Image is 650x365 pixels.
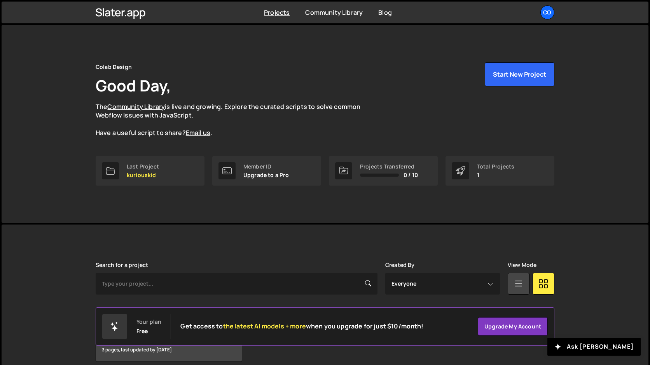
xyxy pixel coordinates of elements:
a: Community Library [305,8,363,17]
div: Colab Design [96,62,132,72]
div: Projects Transferred [360,163,418,170]
div: Your plan [136,319,161,325]
span: the latest AI models + more [223,322,306,330]
h2: Get access to when you upgrade for just $10/month! [180,323,423,330]
label: Created By [385,262,415,268]
a: Community Library [107,102,165,111]
a: Co [540,5,554,19]
h1: Good Day, [96,75,171,96]
p: 1 [477,172,514,178]
div: Total Projects [477,163,514,170]
button: Start New Project [485,62,554,86]
span: 0 / 10 [404,172,418,178]
div: Member ID [243,163,289,170]
p: Upgrade to a Pro [243,172,289,178]
div: Free [136,328,148,334]
label: View Mode [508,262,536,268]
input: Type your project... [96,273,377,295]
label: Search for a project [96,262,148,268]
a: Blog [378,8,392,17]
div: Last Project [127,163,159,170]
div: 3 pages, last updated by [DATE] [96,338,242,361]
a: Email us [186,128,210,137]
p: kuriouskid [127,172,159,178]
a: Projects [264,8,290,17]
button: Ask [PERSON_NAME] [547,338,641,356]
a: Upgrade my account [478,317,548,336]
p: The is live and growing. Explore the curated scripts to solve common Webflow issues with JavaScri... [96,102,376,137]
a: Last Project kuriouskid [96,156,204,186]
